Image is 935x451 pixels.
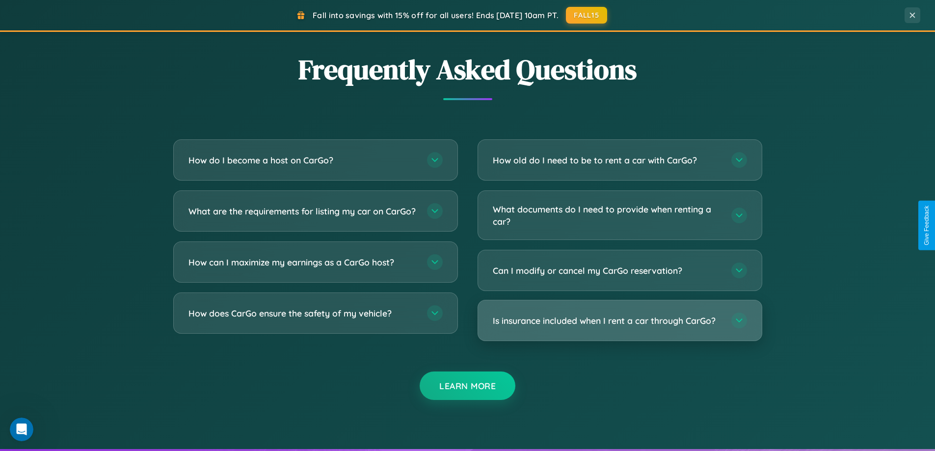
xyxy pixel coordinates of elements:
[188,256,417,268] h3: How can I maximize my earnings as a CarGo host?
[420,371,515,400] button: Learn More
[173,51,762,88] h2: Frequently Asked Questions
[188,205,417,217] h3: What are the requirements for listing my car on CarGo?
[188,154,417,166] h3: How do I become a host on CarGo?
[188,307,417,319] h3: How does CarGo ensure the safety of my vehicle?
[493,265,721,277] h3: Can I modify or cancel my CarGo reservation?
[493,154,721,166] h3: How old do I need to be to rent a car with CarGo?
[923,206,930,245] div: Give Feedback
[10,418,33,441] iframe: Intercom live chat
[493,315,721,327] h3: Is insurance included when I rent a car through CarGo?
[493,203,721,227] h3: What documents do I need to provide when renting a car?
[566,7,607,24] button: FALL15
[313,10,559,20] span: Fall into savings with 15% off for all users! Ends [DATE] 10am PT.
